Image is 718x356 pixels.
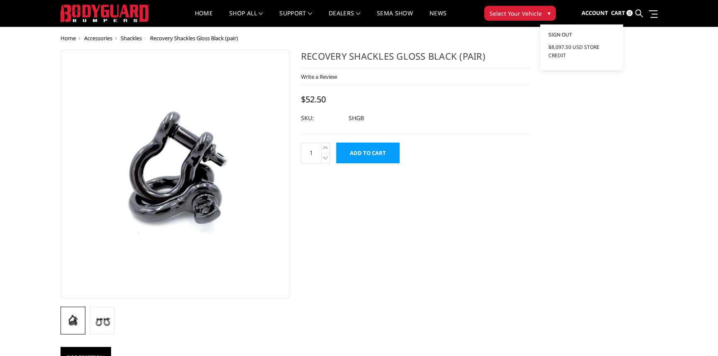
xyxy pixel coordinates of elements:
input: Add to Cart [336,143,400,163]
a: Accessories [84,34,112,42]
span: $8,097.50 USD Store Credit [548,44,599,59]
h1: Recovery Shackles Gloss Black (pair) [301,50,530,68]
img: Recovery Shackles Gloss Black (pair) [92,314,112,327]
span: 0 [626,10,633,16]
a: Dealers [329,10,360,27]
span: ▾ [548,9,551,17]
a: Support [279,10,312,27]
span: Select Your Vehicle [490,9,542,18]
a: SEMA Show [377,10,413,27]
a: Write a Review [301,73,337,80]
a: Sign out [548,29,615,41]
button: Select Your Vehicle [484,6,556,21]
a: Shackles [121,34,142,42]
img: Recovery Shackles Gloss Black (pair) [63,314,83,327]
a: Home [195,10,213,27]
span: Sign out [548,31,572,38]
img: BODYGUARD BUMPERS [61,5,150,22]
a: Recovery Shackles Gloss Black (pair) [61,50,289,298]
a: News [429,10,446,27]
span: Recovery Shackles Gloss Black (pair) [150,34,238,42]
a: Cart 0 [611,2,633,24]
a: $8,097.50 USD Store Credit [548,41,615,62]
iframe: Chat Widget [677,316,718,356]
a: Home [61,34,76,42]
span: Account [582,9,608,17]
span: Cart [611,9,625,17]
dd: SHGB [349,111,364,126]
a: Account [582,2,608,24]
span: $52.50 [301,94,326,105]
a: shop all [229,10,263,27]
dt: SKU: [301,111,342,126]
